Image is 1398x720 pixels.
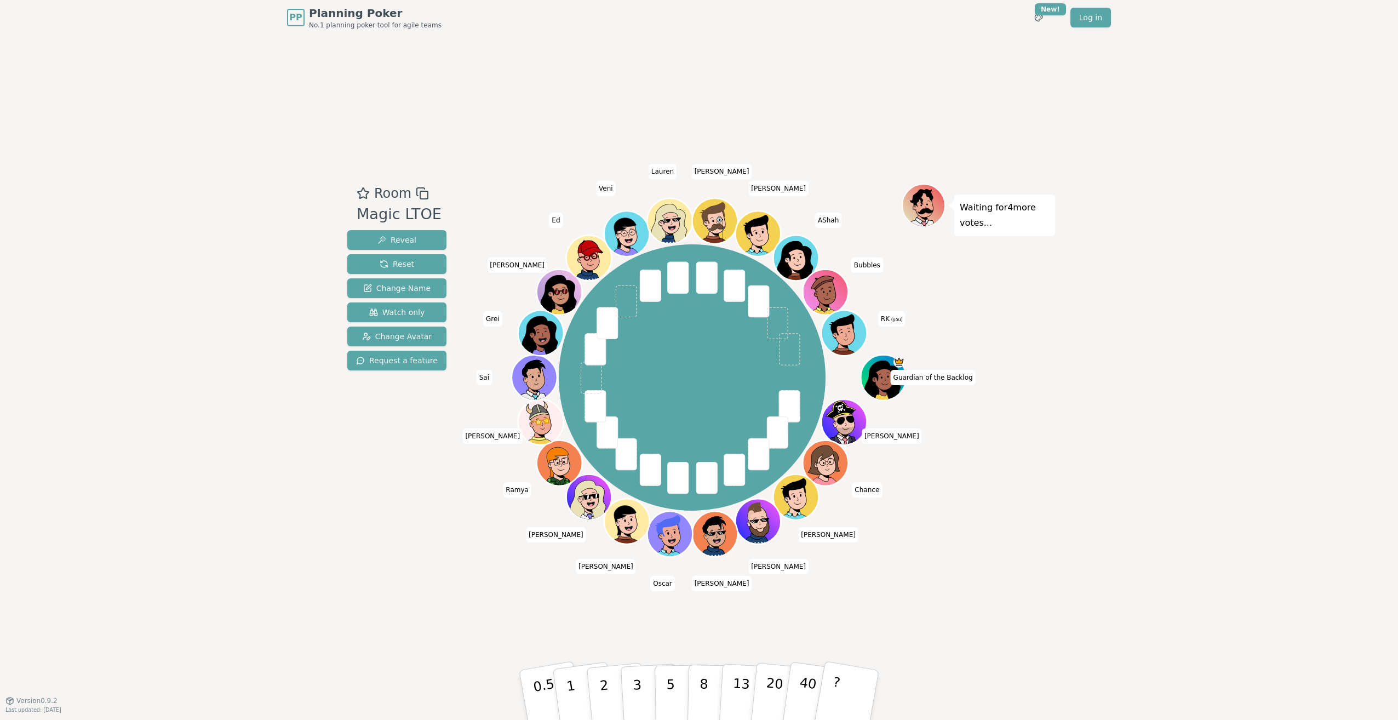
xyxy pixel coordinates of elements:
span: Click to change your name [692,164,752,179]
span: Click to change your name [748,181,809,196]
span: (you) [890,317,903,322]
button: Change Avatar [347,327,446,346]
span: Click to change your name [798,527,858,542]
span: Click to change your name [692,576,752,591]
span: Watch only [369,307,425,318]
span: Planning Poker [309,5,442,21]
span: Click to change your name [526,527,586,542]
span: Click to change your name [852,482,882,498]
button: Version0.9.2 [5,696,58,705]
span: Click to change your name [596,181,616,196]
span: Click to change your name [483,311,502,327]
button: Watch only [347,302,446,322]
button: Change Name [347,278,446,298]
span: Guardian of the Backlog is the host [893,356,904,368]
span: Change Avatar [362,331,432,342]
button: Request a feature [347,351,446,370]
a: PPPlanning PokerNo.1 planning poker tool for agile teams [287,5,442,30]
span: Click to change your name [649,164,677,179]
div: New! [1035,3,1066,15]
button: Add as favourite [357,184,370,203]
button: Reveal [347,230,446,250]
span: Click to change your name [487,258,547,273]
span: Last updated: [DATE] [5,707,61,713]
span: Reset [380,259,414,270]
a: Log in [1070,8,1111,27]
button: Reset [347,254,446,274]
button: New! [1029,8,1048,27]
span: Version 0.9.2 [16,696,58,705]
span: No.1 planning poker tool for agile teams [309,21,442,30]
span: Click to change your name [862,428,922,444]
div: Magic LTOE [357,203,442,226]
span: PP [289,11,302,24]
span: Click to change your name [748,559,809,574]
span: Click to change your name [576,559,636,574]
span: Request a feature [356,355,438,366]
span: Click to change your name [851,258,883,273]
span: Room [374,184,411,203]
span: Click to change your name [462,428,523,444]
span: Change Name [363,283,431,294]
span: Click to change your name [650,576,675,591]
button: Click to change your avatar [822,312,865,355]
span: Click to change your name [878,311,906,327]
p: Waiting for 4 more votes... [960,200,1050,231]
span: Click to change your name [815,213,841,228]
span: Reveal [377,235,416,245]
span: Click to change your name [503,482,531,498]
span: Click to change your name [891,370,976,385]
span: Click to change your name [549,213,563,228]
span: Click to change your name [477,370,492,385]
